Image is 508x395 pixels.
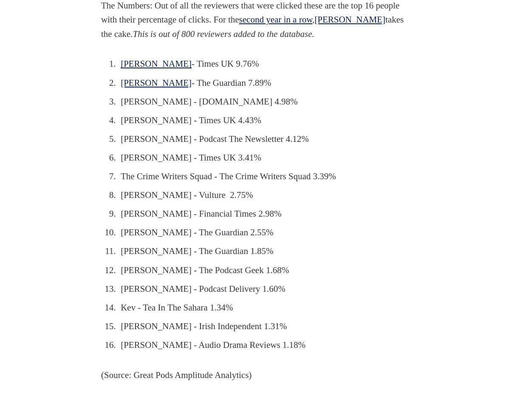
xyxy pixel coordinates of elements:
li: [PERSON_NAME] - Audio Drama Reviews 1.18% [118,338,394,353]
li: - Times UK 9.76% [118,57,394,71]
li: [PERSON_NAME] - Times UK 3.41% [118,151,394,165]
li: [PERSON_NAME] - Podcast Delivery 1.60% [118,282,394,296]
li: [PERSON_NAME] - Financial Times 2.98% [118,207,394,221]
a: [PERSON_NAME] [314,14,385,25]
li: [PERSON_NAME] - The Podcast Geek 1.68% [118,263,394,278]
p: (Source: Great Pods Amplitude Analytics) [101,368,407,383]
a: [PERSON_NAME] [121,78,192,88]
li: [PERSON_NAME] - Times UK 4.43% [118,113,394,128]
li: [PERSON_NAME] - Podcast The Newsletter 4.12% [118,132,394,147]
li: [PERSON_NAME] - [DOMAIN_NAME] 4.98% [118,95,394,109]
li: [PERSON_NAME] - The Guardian 1.85% [118,244,394,259]
li: [PERSON_NAME] - Irish Independent 1.31% [118,319,394,334]
li: Kev - Tea In The Sahara 1.34% [118,301,394,315]
li: [PERSON_NAME] - Vulture 2.75% [118,188,394,203]
a: second year in a row [239,14,312,25]
li: - The Guardian 7.89% [118,76,394,90]
em: This is out of 800 reviewers added to the database. [133,29,314,39]
a: [PERSON_NAME] [121,59,192,69]
li: [PERSON_NAME] - The Guardian 2.55% [118,226,394,240]
li: The Crime Writers Squad - The Crime Writers Squad 3.39% [118,169,394,184]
